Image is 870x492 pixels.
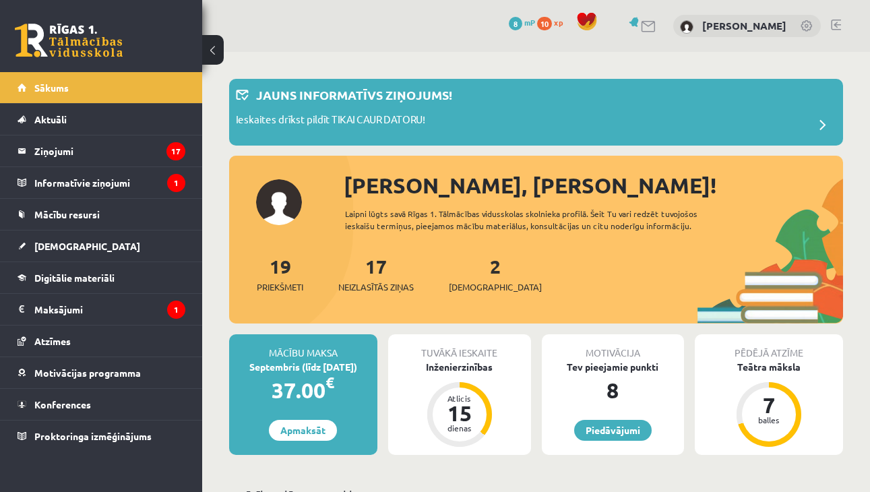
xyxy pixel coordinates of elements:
div: 8 [542,374,685,406]
i: 17 [166,142,185,160]
a: Informatīvie ziņojumi1 [18,167,185,198]
div: Atlicis [439,394,480,402]
a: Inženierzinības Atlicis 15 dienas [388,360,531,449]
div: Pēdējā atzīme [695,334,843,360]
div: Tuvākā ieskaite [388,334,531,360]
div: Motivācija [542,334,685,360]
a: Digitālie materiāli [18,262,185,293]
span: Aktuāli [34,113,67,125]
a: Konferences [18,389,185,420]
span: xp [554,17,563,28]
span: 8 [509,17,522,30]
legend: Informatīvie ziņojumi [34,167,185,198]
a: Proktoringa izmēģinājums [18,421,185,452]
div: dienas [439,424,480,432]
p: Jauns informatīvs ziņojums! [256,86,452,104]
a: Apmaksāt [269,420,337,441]
a: Maksājumi1 [18,294,185,325]
span: [DEMOGRAPHIC_DATA] [449,280,542,294]
span: Neizlasītās ziņas [338,280,414,294]
span: 10 [537,17,552,30]
div: balles [749,416,789,424]
span: [DEMOGRAPHIC_DATA] [34,240,140,252]
img: Jānis Salmiņš [680,20,693,34]
div: 7 [749,394,789,416]
a: Ziņojumi17 [18,135,185,166]
a: Teātra māksla 7 balles [695,360,843,449]
span: € [325,373,334,392]
div: [PERSON_NAME], [PERSON_NAME]! [344,169,843,202]
span: Motivācijas programma [34,367,141,379]
span: Atzīmes [34,335,71,347]
span: Priekšmeti [257,280,303,294]
a: 19Priekšmeti [257,254,303,294]
a: 8 mP [509,17,535,28]
div: Laipni lūgts savā Rīgas 1. Tālmācības vidusskolas skolnieka profilā. Šeit Tu vari redzēt tuvojošo... [345,208,714,232]
a: Piedāvājumi [574,420,652,441]
div: Septembris (līdz [DATE]) [229,360,377,374]
a: Sākums [18,72,185,103]
legend: Ziņojumi [34,135,185,166]
span: Proktoringa izmēģinājums [34,430,152,442]
a: [PERSON_NAME] [702,19,786,32]
a: Rīgas 1. Tālmācības vidusskola [15,24,123,57]
a: Mācību resursi [18,199,185,230]
a: Jauns informatīvs ziņojums! Ieskaites drīkst pildīt TIKAI CAUR DATORU! [236,86,836,139]
a: Atzīmes [18,326,185,357]
span: Konferences [34,398,91,410]
div: Mācību maksa [229,334,377,360]
span: mP [524,17,535,28]
a: Aktuāli [18,104,185,135]
a: 2[DEMOGRAPHIC_DATA] [449,254,542,294]
a: 17Neizlasītās ziņas [338,254,414,294]
span: Sākums [34,82,69,94]
a: Motivācijas programma [18,357,185,388]
legend: Maksājumi [34,294,185,325]
div: 37.00 [229,374,377,406]
span: Mācību resursi [34,208,100,220]
a: 10 xp [537,17,569,28]
span: Digitālie materiāli [34,272,115,284]
i: 1 [167,301,185,319]
i: 1 [167,174,185,192]
div: Teātra māksla [695,360,843,374]
div: Tev pieejamie punkti [542,360,685,374]
div: 15 [439,402,480,424]
p: Ieskaites drīkst pildīt TIKAI CAUR DATORU! [236,112,425,131]
div: Inženierzinības [388,360,531,374]
a: [DEMOGRAPHIC_DATA] [18,230,185,262]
